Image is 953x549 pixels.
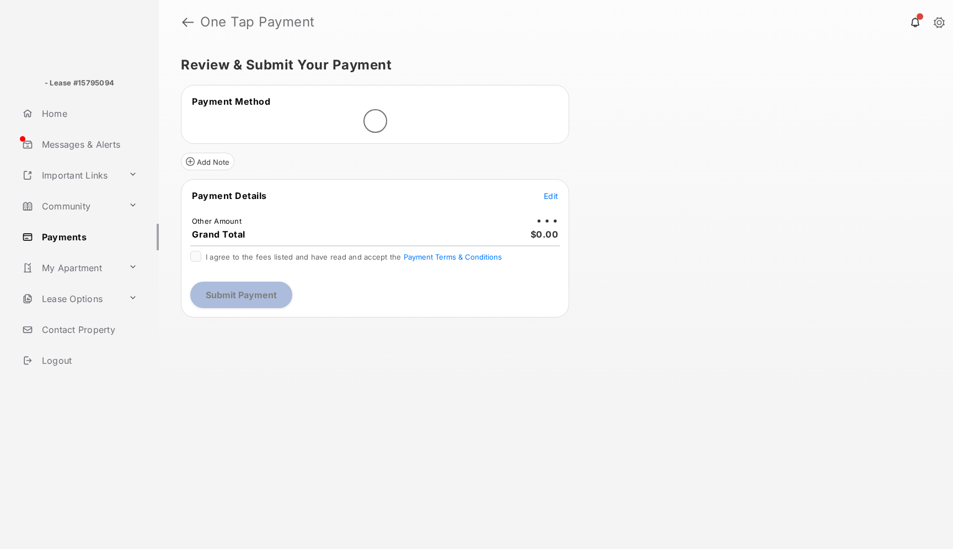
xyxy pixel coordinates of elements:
span: I agree to the fees listed and have read and accept the [206,252,502,261]
h5: Review & Submit Your Payment [181,58,922,72]
a: Important Links [18,162,124,189]
span: Payment Details [192,190,267,201]
strong: One Tap Payment [200,15,315,29]
a: My Apartment [18,255,124,281]
a: Logout [18,347,159,374]
a: Lease Options [18,286,124,312]
td: Other Amount [191,216,242,226]
button: I agree to the fees listed and have read and accept the [404,252,502,261]
a: Community [18,193,124,219]
a: Home [18,100,159,127]
button: Edit [544,190,558,201]
a: Messages & Alerts [18,131,159,158]
button: Submit Payment [190,282,292,308]
span: Payment Method [192,96,270,107]
a: Contact Property [18,316,159,343]
p: - Lease #15795094 [45,78,114,89]
span: $0.00 [531,229,559,240]
span: Edit [544,191,558,201]
button: Add Note [181,153,234,170]
a: Payments [18,224,159,250]
span: Grand Total [192,229,245,240]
